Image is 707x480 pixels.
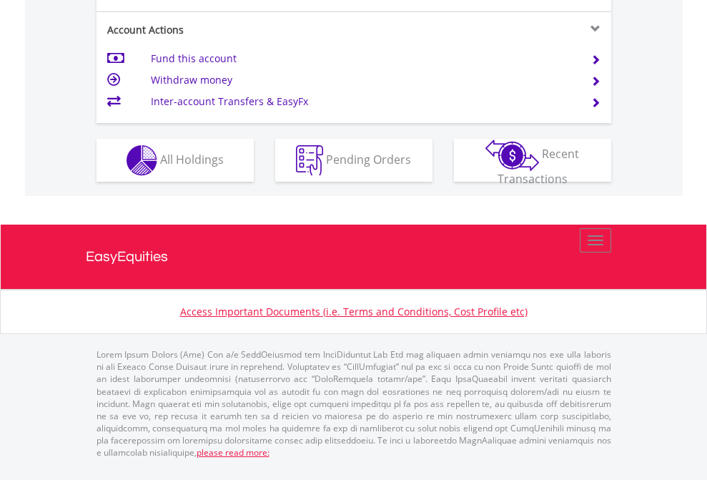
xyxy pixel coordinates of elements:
[86,225,622,289] a: EasyEquities
[326,151,411,167] span: Pending Orders
[97,139,254,182] button: All Holdings
[485,139,539,171] img: transactions-zar-wht.png
[97,348,611,459] p: Lorem Ipsum Dolors (Ame) Con a/e SeddOeiusmod tem InciDiduntut Lab Etd mag aliquaen admin veniamq...
[275,139,432,182] button: Pending Orders
[296,145,323,176] img: pending_instructions-wht.png
[160,151,224,167] span: All Holdings
[454,139,611,182] button: Recent Transactions
[197,446,270,459] a: please read more:
[151,48,573,69] td: Fund this account
[180,305,528,318] a: Access Important Documents (i.e. Terms and Conditions, Cost Profile etc)
[151,91,573,112] td: Inter-account Transfers & EasyFx
[97,23,354,37] div: Account Actions
[127,145,157,176] img: holdings-wht.png
[151,69,573,91] td: Withdraw money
